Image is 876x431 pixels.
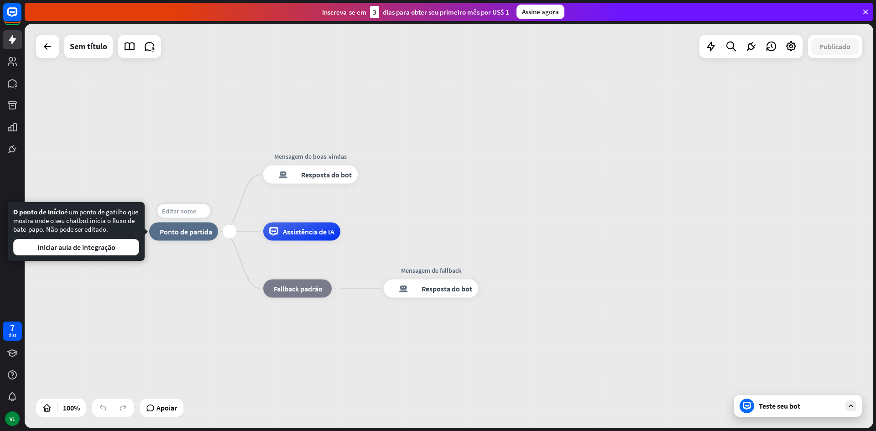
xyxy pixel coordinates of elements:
[160,227,212,236] font: Ponto de partida
[819,42,850,51] font: Publicado
[422,284,472,293] font: Resposta do bot
[70,35,107,58] div: Sem título
[70,41,107,52] font: Sem título
[390,284,417,293] font: resposta do bot de bloco
[522,7,559,16] font: Assine agora
[3,322,22,341] a: 7 dias
[13,208,64,216] font: O ponto de início
[156,403,177,412] font: Apoiar
[162,207,196,215] font: Editar nome
[759,401,800,410] font: Teste seu bot
[811,38,859,55] button: Publicado
[383,8,509,16] font: dias para obter seu primeiro mês por US$ 1
[322,8,366,16] font: Inscreva-se em
[13,239,139,255] button: Iniciar aula de integração
[301,170,352,179] font: Resposta do bot
[13,208,138,234] font: é um ponto de gatilho que mostra onde o seu chatbot inicia o fluxo de bate-papo. Não pode ser edi...
[10,415,15,422] font: VL
[373,8,376,16] font: 3
[269,170,297,179] font: resposta do bot de bloco
[7,4,35,31] button: Abra o widget de bate-papo do LiveChat
[10,322,15,333] font: 7
[274,284,323,293] font: Fallback padrão
[9,332,16,338] font: dias
[274,152,347,161] font: Mensagem de boas-vindas
[283,227,334,236] font: Assistência de IA
[63,403,80,412] font: 100%
[401,266,461,275] font: Mensagem de fallback
[37,243,115,252] font: Iniciar aula de integração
